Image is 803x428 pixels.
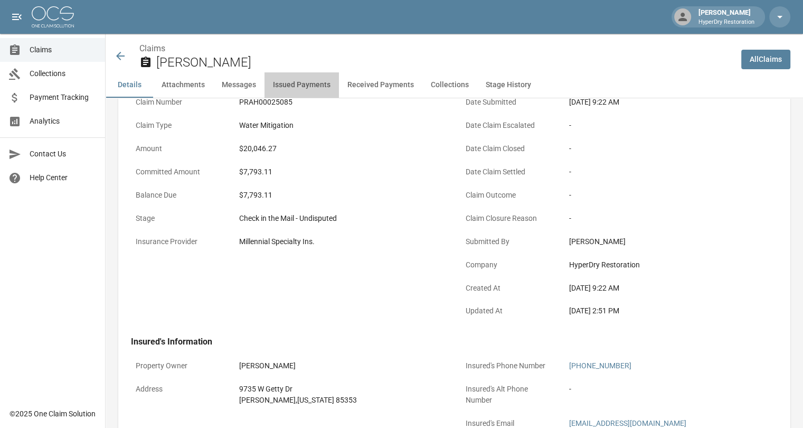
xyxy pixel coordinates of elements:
[461,278,556,299] p: Created At
[239,166,443,178] div: $7,793.11
[569,361,631,370] a: [PHONE_NUMBER]
[569,419,686,427] a: [EMAIL_ADDRESS][DOMAIN_NAME]
[569,97,773,108] div: [DATE] 9:22 AM
[30,92,97,103] span: Payment Tracking
[569,384,773,395] div: -
[239,97,443,108] div: PRAH00025085
[139,42,733,55] nav: breadcrumb
[239,236,443,247] div: Millennial Specialty Ins.
[339,72,422,98] button: Received Payments
[32,6,74,27] img: ocs-logo-white-transparent.png
[569,259,773,271] div: HyperDry Restoration
[694,7,759,26] div: [PERSON_NAME]
[741,50,790,69] a: AllClaims
[106,72,153,98] button: Details
[569,213,773,224] div: -
[461,301,556,321] p: Updated At
[461,138,556,159] p: Date Claim Closed
[422,72,477,98] button: Collections
[131,379,226,399] p: Address
[153,72,213,98] button: Attachments
[239,213,443,224] div: Check in the Mail - Undisputed
[569,120,773,131] div: -
[461,115,556,136] p: Date Claim Escalated
[131,356,226,376] p: Property Owner
[461,255,556,275] p: Company
[131,185,226,206] p: Balance Due
[461,185,556,206] p: Claim Outcome
[239,395,443,406] div: [PERSON_NAME] , [US_STATE] 85353
[30,172,97,183] span: Help Center
[156,55,733,70] h2: [PERSON_NAME]
[569,283,773,294] div: [DATE] 9:22 AM
[30,44,97,55] span: Claims
[264,72,339,98] button: Issued Payments
[477,72,540,98] button: Stage History
[213,72,264,98] button: Messages
[239,190,443,201] div: $7,793.11
[30,148,97,160] span: Contact Us
[461,231,556,252] p: Submitted By
[569,166,773,178] div: -
[10,408,96,419] div: © 2025 One Claim Solution
[461,356,556,376] p: Insured's Phone Number
[239,143,443,154] div: $20,046.27
[131,115,226,136] p: Claim Type
[131,337,778,347] h4: Insured's Information
[131,208,226,229] p: Stage
[461,208,556,229] p: Claim Closure Reason
[569,236,773,247] div: [PERSON_NAME]
[131,162,226,182] p: Committed Amount
[131,138,226,159] p: Amount
[30,116,97,127] span: Analytics
[569,305,773,317] div: [DATE] 2:51 PM
[239,120,443,131] div: Water Mitigation
[239,384,443,395] div: 9735 W Getty Dr
[569,190,773,201] div: -
[131,231,226,252] p: Insurance Provider
[239,360,443,371] div: [PERSON_NAME]
[131,92,226,113] p: Claim Number
[461,162,556,182] p: Date Claim Settled
[698,18,754,27] p: HyperDry Restoration
[139,43,165,53] a: Claims
[461,92,556,113] p: Date Submitted
[461,379,556,411] p: Insured's Alt Phone Number
[106,72,803,98] div: anchor tabs
[569,143,773,154] div: -
[6,6,27,27] button: open drawer
[30,68,97,79] span: Collections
